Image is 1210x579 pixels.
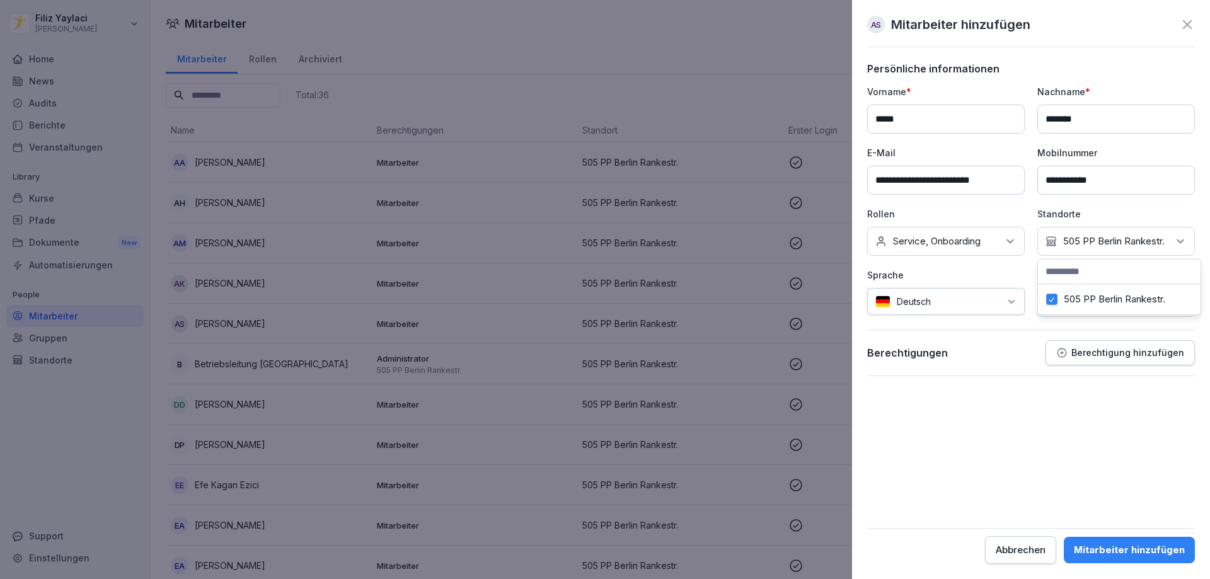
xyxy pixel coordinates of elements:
p: 505 PP Berlin Rankestr. [1063,235,1165,248]
button: Berechtigung hinzufügen [1046,340,1195,365]
p: Mobilnummer [1037,146,1195,159]
div: Deutsch [867,288,1025,315]
p: Sprache [867,268,1025,282]
p: Vorname [867,85,1025,98]
p: Persönliche informationen [867,62,1195,75]
p: Service, Onboarding [893,235,981,248]
p: E-Mail [867,146,1025,159]
img: de.svg [875,295,890,307]
p: Rollen [867,207,1025,221]
button: Mitarbeiter hinzufügen [1064,537,1195,563]
div: AS [867,16,885,33]
p: Berechtigungen [867,347,948,359]
p: Nachname [1037,85,1195,98]
p: Berechtigung hinzufügen [1071,348,1184,358]
label: 505 PP Berlin Rankestr. [1064,294,1165,305]
div: Mitarbeiter hinzufügen [1074,543,1185,557]
p: Mitarbeiter hinzufügen [891,15,1030,34]
p: Standorte [1037,207,1195,221]
button: Abbrechen [985,536,1056,564]
div: Abbrechen [996,543,1046,557]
